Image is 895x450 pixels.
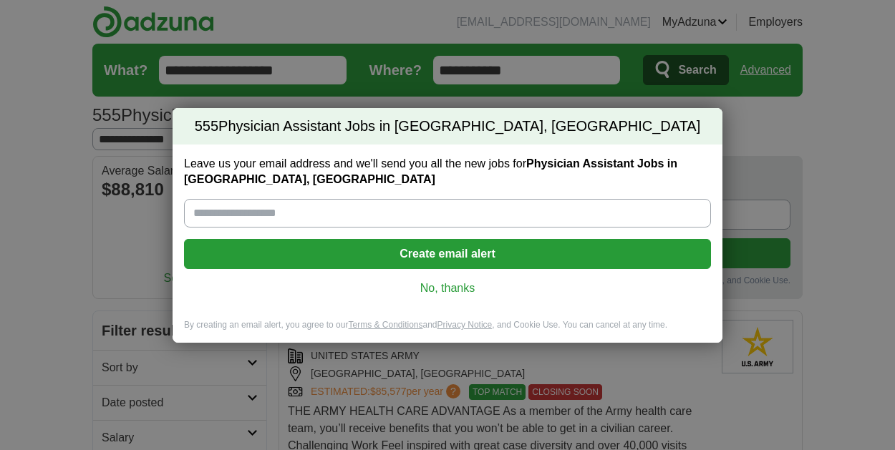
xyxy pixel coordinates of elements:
div: By creating an email alert, you agree to our and , and Cookie Use. You can cancel at any time. [173,319,722,343]
button: Create email alert [184,239,711,269]
a: Privacy Notice [437,320,493,330]
a: No, thanks [195,280,700,296]
label: Leave us your email address and we'll send you all the new jobs for [184,156,711,187]
h2: Physician Assistant Jobs in [GEOGRAPHIC_DATA], [GEOGRAPHIC_DATA] [173,108,722,145]
a: Terms & Conditions [348,320,422,330]
span: 555 [195,117,218,137]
